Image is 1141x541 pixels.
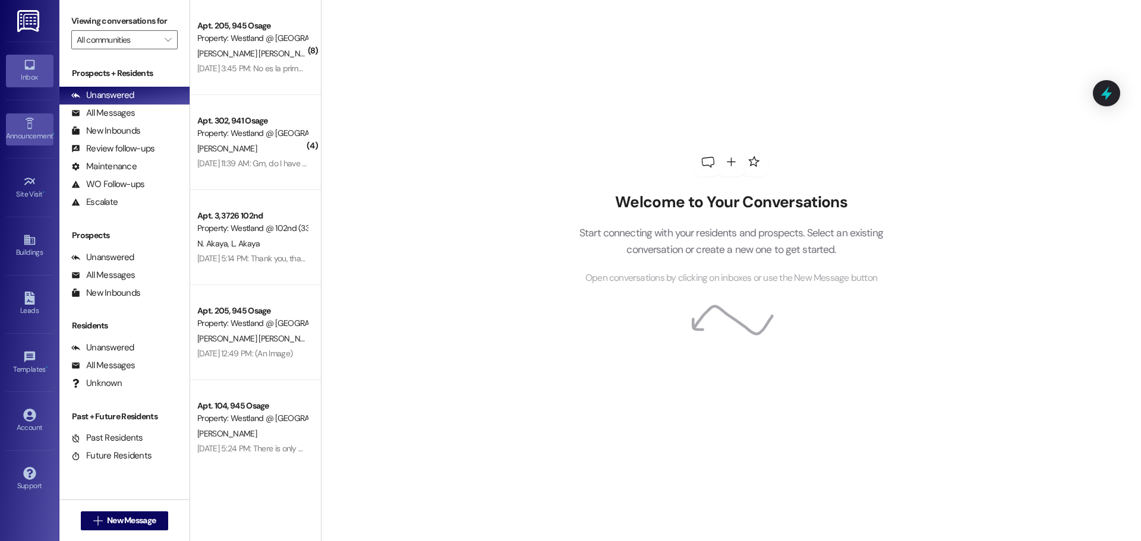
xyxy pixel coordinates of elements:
[59,229,190,242] div: Prospects
[93,516,102,526] i: 
[197,400,307,412] div: Apt. 104, 945 Osage
[197,317,307,330] div: Property: Westland @ [GEOGRAPHIC_DATA] (3291)
[6,405,53,437] a: Account
[71,432,143,444] div: Past Residents
[71,251,134,264] div: Unanswered
[197,20,307,32] div: Apt. 205, 945 Osage
[107,514,156,527] span: New Message
[585,271,877,286] span: Open conversations by clicking on inboxes or use the New Message button
[197,333,318,344] span: [PERSON_NAME] [PERSON_NAME]
[197,63,462,74] div: [DATE] 3:45 PM: No es la primera vez que lo hacen ya he avisado otras veces
[197,143,257,154] span: [PERSON_NAME]
[71,89,134,102] div: Unanswered
[77,30,159,49] input: All communities
[71,341,134,354] div: Unanswered
[6,347,53,379] a: Templates •
[71,377,122,390] div: Unknown
[71,359,135,372] div: All Messages
[71,107,135,119] div: All Messages
[197,443,577,454] div: [DATE] 5:24 PM: There is only one washer working on the 945 side. It has been like this since thi...
[197,238,231,249] span: N. Akaya
[71,12,178,30] label: Viewing conversations for
[197,222,307,235] div: Property: Westland @ 102nd (3307)
[197,428,257,439] span: [PERSON_NAME]
[46,363,48,372] span: •
[197,127,307,140] div: Property: Westland @ [GEOGRAPHIC_DATA] (3291)
[197,32,307,45] div: Property: Westland @ [GEOGRAPHIC_DATA] (3291)
[71,160,137,173] div: Maintenance
[197,348,292,359] div: [DATE] 12:49 PM: (An Image)
[71,287,140,299] div: New Inbounds
[6,230,53,262] a: Buildings
[43,188,45,197] span: •
[197,412,307,425] div: Property: Westland @ [GEOGRAPHIC_DATA] (3291)
[197,48,318,59] span: [PERSON_NAME] [PERSON_NAME]
[197,305,307,317] div: Apt. 205, 945 Osage
[6,463,53,495] a: Support
[71,450,152,462] div: Future Residents
[231,238,260,249] span: L. Akaya
[59,410,190,423] div: Past + Future Residents
[53,130,55,138] span: •
[197,115,307,127] div: Apt. 302, 941 Osage
[561,193,901,212] h2: Welcome to Your Conversations
[197,210,307,222] div: Apt. 3, 3726 102nd
[17,10,42,32] img: ResiDesk Logo
[6,172,53,204] a: Site Visit •
[59,319,190,332] div: Residents
[6,288,53,320] a: Leads
[197,253,574,264] div: [DATE] 5:14 PM: Thank you, that is the person that we let park in our space property. I will let ...
[6,55,53,87] a: Inbox
[59,67,190,80] div: Prospects + Residents
[71,178,144,191] div: WO Follow-ups
[197,158,596,169] div: [DATE] 11:39 AM: Gm, do I have a package in your office? It was delivered [DATE]? This is [PERSON...
[71,269,135,281] div: All Messages
[71,143,155,155] div: Review follow-ups
[71,125,140,137] div: New Inbounds
[81,511,169,530] button: New Message
[71,196,118,208] div: Escalate
[561,224,901,258] p: Start connecting with your residents and prospects. Select an existing conversation or create a n...
[165,35,171,45] i: 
